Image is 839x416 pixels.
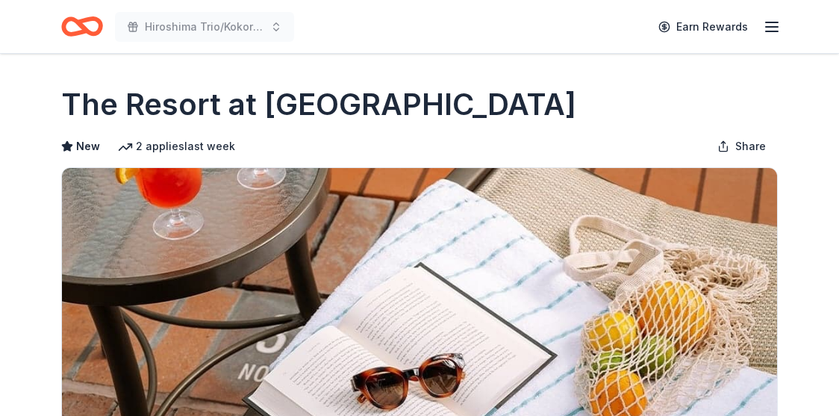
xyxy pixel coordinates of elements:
div: 2 applies last week [118,137,235,155]
button: Hiroshima Trio/Kokoro Dance [115,12,294,42]
span: Share [735,137,766,155]
button: Share [705,131,778,161]
span: New [76,137,100,155]
a: Earn Rewards [649,13,757,40]
h1: The Resort at [GEOGRAPHIC_DATA] [61,84,576,125]
a: Home [61,9,103,44]
span: Hiroshima Trio/Kokoro Dance [145,18,264,36]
